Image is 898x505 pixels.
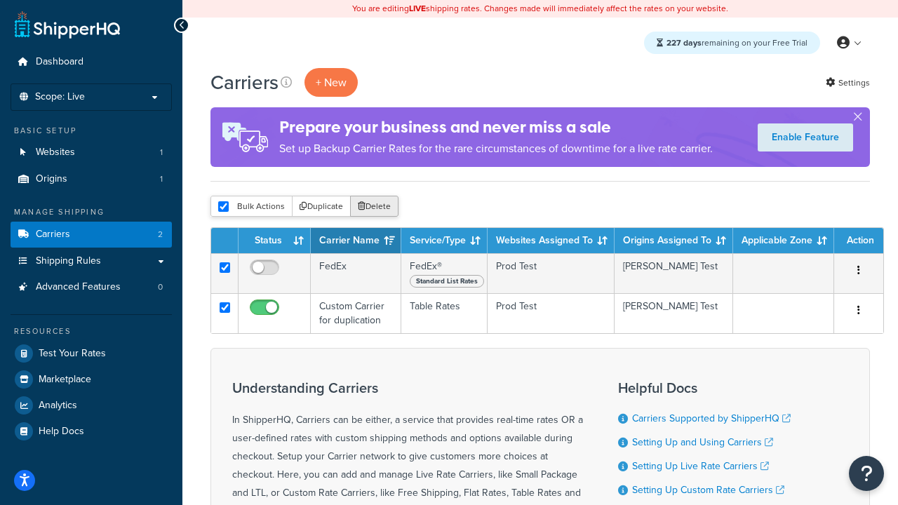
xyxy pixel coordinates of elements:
a: Advanced Features 0 [11,274,172,300]
span: Marketplace [39,374,91,386]
a: Origins 1 [11,166,172,192]
span: Analytics [39,400,77,412]
td: Table Rates [401,293,488,333]
a: Analytics [11,393,172,418]
th: Applicable Zone: activate to sort column ascending [733,228,834,253]
td: FedEx® [401,253,488,293]
div: remaining on your Free Trial [644,32,820,54]
a: Test Your Rates [11,341,172,366]
a: Enable Feature [758,123,853,151]
td: Prod Test [488,253,615,293]
a: Marketplace [11,367,172,392]
th: Carrier Name: activate to sort column ascending [311,228,401,253]
li: Websites [11,140,172,166]
div: Manage Shipping [11,206,172,218]
div: Basic Setup [11,125,172,137]
span: 1 [160,147,163,159]
span: 0 [158,281,163,293]
th: Websites Assigned To: activate to sort column ascending [488,228,615,253]
th: Status: activate to sort column ascending [239,228,311,253]
a: Carriers 2 [11,222,172,248]
div: Resources [11,325,172,337]
span: Help Docs [39,426,84,438]
span: Scope: Live [35,91,85,103]
a: Setting Up Live Rate Carriers [632,459,769,473]
span: Origins [36,173,67,185]
button: Delete [350,196,398,217]
span: Websites [36,147,75,159]
li: Origins [11,166,172,192]
h3: Understanding Carriers [232,380,583,396]
th: Origins Assigned To: activate to sort column ascending [615,228,733,253]
a: Websites 1 [11,140,172,166]
td: [PERSON_NAME] Test [615,253,733,293]
b: LIVE [409,2,426,15]
a: Dashboard [11,49,172,75]
span: Shipping Rules [36,255,101,267]
th: Service/Type: activate to sort column ascending [401,228,488,253]
span: 1 [160,173,163,185]
td: [PERSON_NAME] Test [615,293,733,333]
a: Setting Up Custom Rate Carriers [632,483,784,497]
a: Shipping Rules [11,248,172,274]
strong: 227 days [666,36,702,49]
h4: Prepare your business and never miss a sale [279,116,713,139]
button: Duplicate [292,196,351,217]
a: Setting Up and Using Carriers [632,435,773,450]
span: Dashboard [36,56,83,68]
span: 2 [158,229,163,241]
a: Help Docs [11,419,172,444]
li: Carriers [11,222,172,248]
td: Prod Test [488,293,615,333]
h3: Helpful Docs [618,380,801,396]
span: Carriers [36,229,70,241]
td: FedEx [311,253,401,293]
li: Advanced Features [11,274,172,300]
button: + New [304,68,358,97]
span: Advanced Features [36,281,121,293]
img: ad-rules-rateshop-fe6ec290ccb7230408bd80ed9643f0289d75e0ffd9eb532fc0e269fcd187b520.png [210,107,279,167]
p: Set up Backup Carrier Rates for the rare circumstances of downtime for a live rate carrier. [279,139,713,159]
a: Settings [826,73,870,93]
button: Open Resource Center [849,456,884,491]
button: Bulk Actions [210,196,293,217]
span: Standard List Rates [410,275,484,288]
a: Carriers Supported by ShipperHQ [632,411,791,426]
span: Test Your Rates [39,348,106,360]
td: Custom Carrier for duplication [311,293,401,333]
th: Action [834,228,883,253]
h1: Carriers [210,69,279,96]
a: ShipperHQ Home [15,11,120,39]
